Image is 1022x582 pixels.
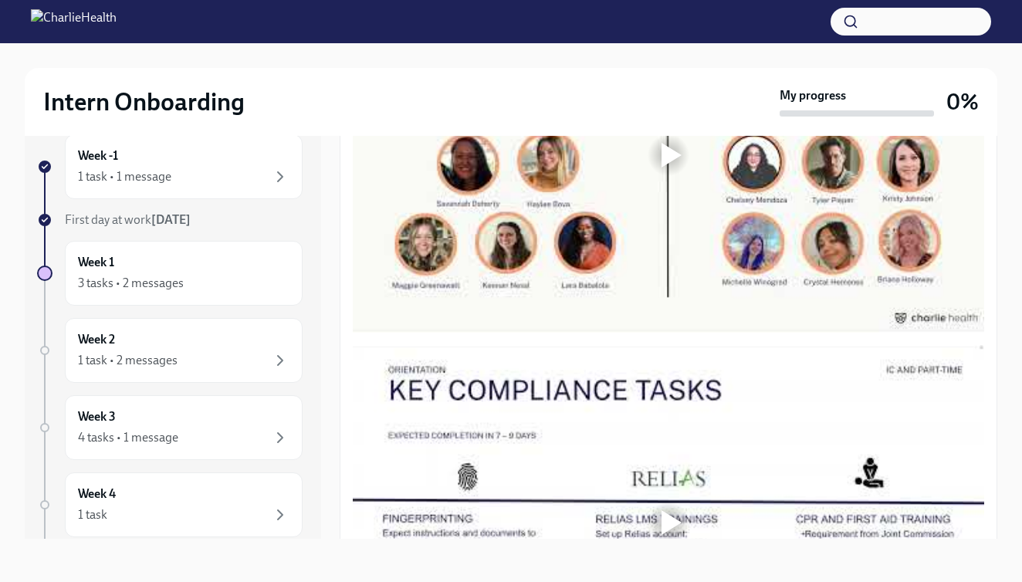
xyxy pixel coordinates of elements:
h6: Week 4 [78,486,116,502]
a: Week 41 task [37,472,303,537]
strong: [DATE] [151,212,191,227]
a: Week 34 tasks • 1 message [37,395,303,460]
h6: Week 3 [78,408,116,425]
img: CharlieHealth [31,9,117,34]
span: First day at work [65,212,191,227]
h2: Intern Onboarding [43,86,245,117]
a: First day at work[DATE] [37,211,303,228]
h6: Week -1 [78,147,118,164]
div: 1 task • 1 message [78,168,171,185]
div: 1 task • 2 messages [78,352,178,369]
h6: Week 1 [78,254,114,271]
div: 1 task [78,506,107,523]
h6: Week 2 [78,331,115,348]
div: 3 tasks • 2 messages [78,275,184,292]
h3: 0% [946,88,979,116]
a: Week -11 task • 1 message [37,134,303,199]
a: Week 21 task • 2 messages [37,318,303,383]
strong: My progress [780,87,846,104]
a: Week 13 tasks • 2 messages [37,241,303,306]
div: 4 tasks • 1 message [78,429,178,446]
